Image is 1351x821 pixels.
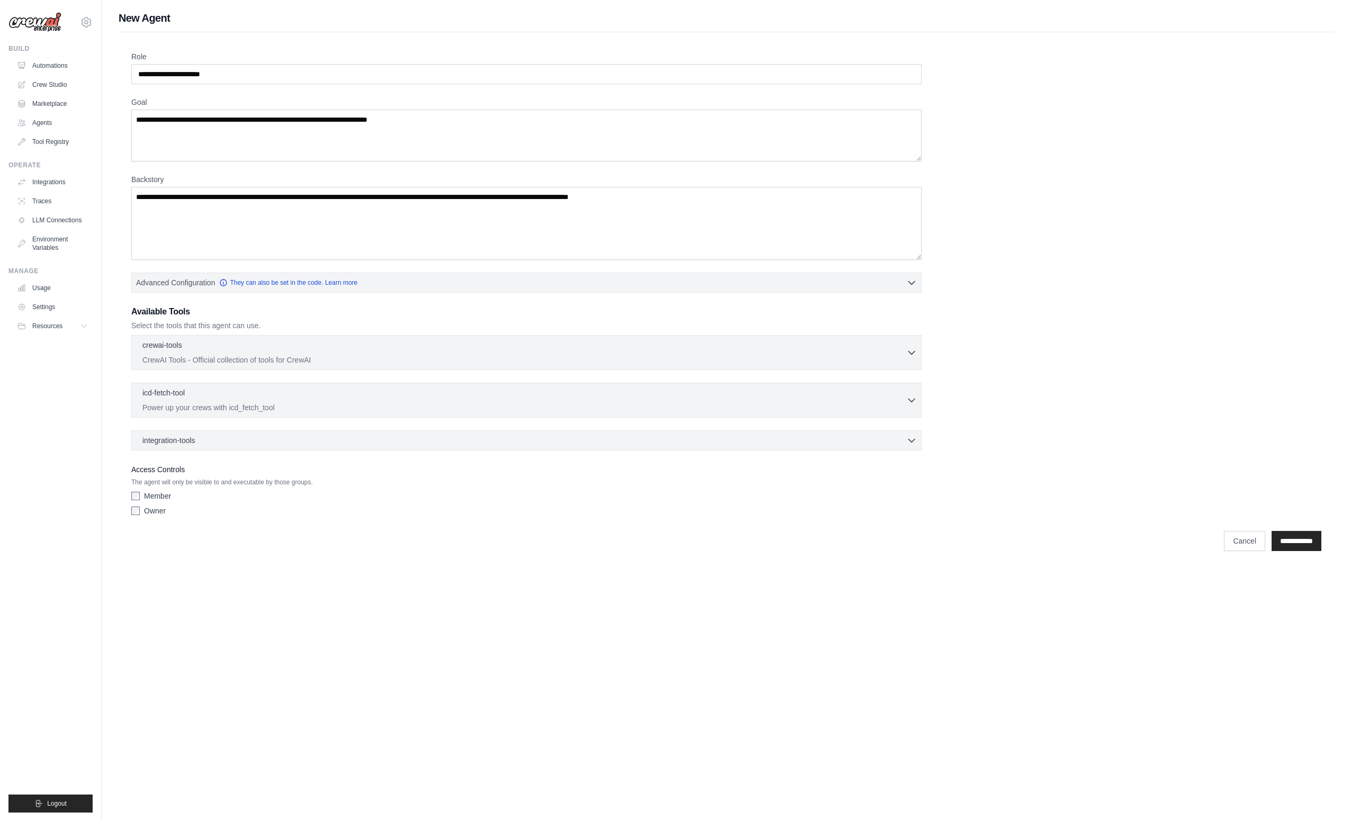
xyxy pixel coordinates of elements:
button: Advanced Configuration They can also be set in the code. Learn more [132,273,921,292]
a: Automations [13,57,93,74]
label: Access Controls [131,463,922,476]
button: icd-fetch-tool Power up your crews with icd_fetch_tool [136,387,917,413]
p: crewai-tools [142,340,182,350]
h3: Available Tools [131,305,922,318]
a: They can also be set in the code. Learn more [219,278,357,287]
span: Logout [47,799,67,808]
a: Crew Studio [13,76,93,93]
div: Operate [8,161,93,169]
span: Resources [32,322,62,330]
a: Cancel [1224,531,1265,551]
a: Usage [13,279,93,296]
a: Marketplace [13,95,93,112]
p: The agent will only be visible to and executable by those groups. [131,478,922,486]
a: LLM Connections [13,212,93,229]
a: Integrations [13,174,93,191]
img: Logo [8,12,61,32]
label: Owner [144,506,166,516]
label: Goal [131,97,922,107]
div: Manage [8,267,93,275]
div: Build [8,44,93,53]
p: Power up your crews with icd_fetch_tool [142,402,906,413]
button: crewai-tools CrewAI Tools - Official collection of tools for CrewAI [136,340,917,365]
p: Select the tools that this agent can use. [131,320,922,331]
h1: New Agent [119,11,1334,25]
a: Tool Registry [13,133,93,150]
a: Environment Variables [13,231,93,256]
label: Role [131,51,922,62]
a: Settings [13,299,93,315]
button: Logout [8,795,93,813]
a: Traces [13,193,93,210]
p: icd-fetch-tool [142,387,185,398]
button: Resources [13,318,93,335]
button: integration-tools [136,435,917,446]
label: Backstory [131,174,922,185]
p: CrewAI Tools - Official collection of tools for CrewAI [142,355,906,365]
a: Agents [13,114,93,131]
span: integration-tools [142,435,195,446]
span: Advanced Configuration [136,277,215,288]
label: Member [144,491,171,501]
